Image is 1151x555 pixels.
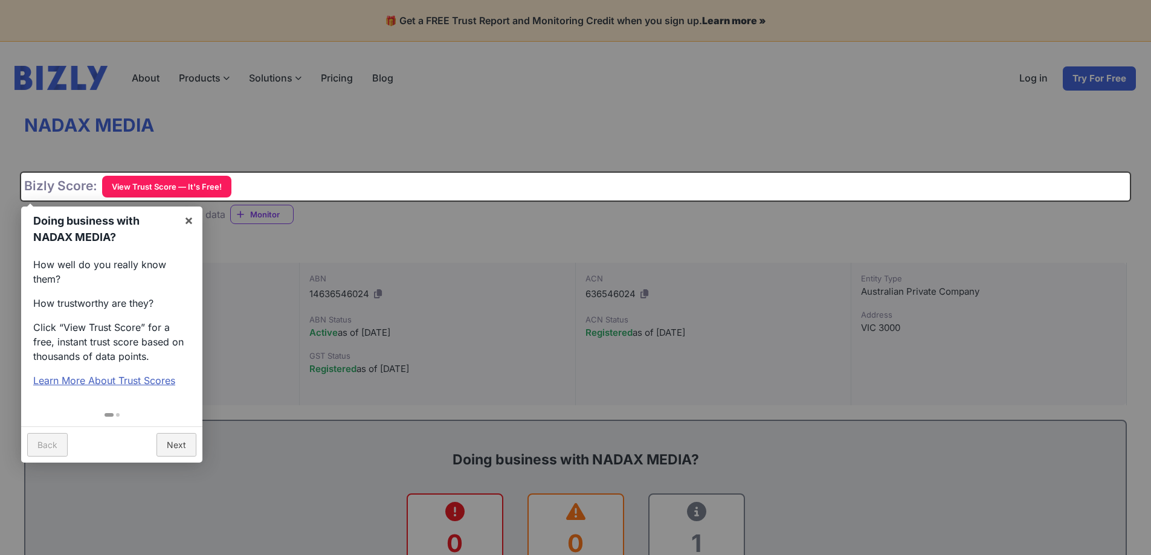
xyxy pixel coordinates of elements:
[156,433,196,457] a: Next
[175,207,202,234] a: ×
[33,296,190,310] p: How trustworthy are they?
[33,374,175,387] a: Learn More About Trust Scores
[33,213,175,245] h1: Doing business with NADAX MEDIA?
[33,257,190,286] p: How well do you really know them?
[27,433,68,457] a: Back
[33,320,190,364] p: Click “View Trust Score” for a free, instant trust score based on thousands of data points.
